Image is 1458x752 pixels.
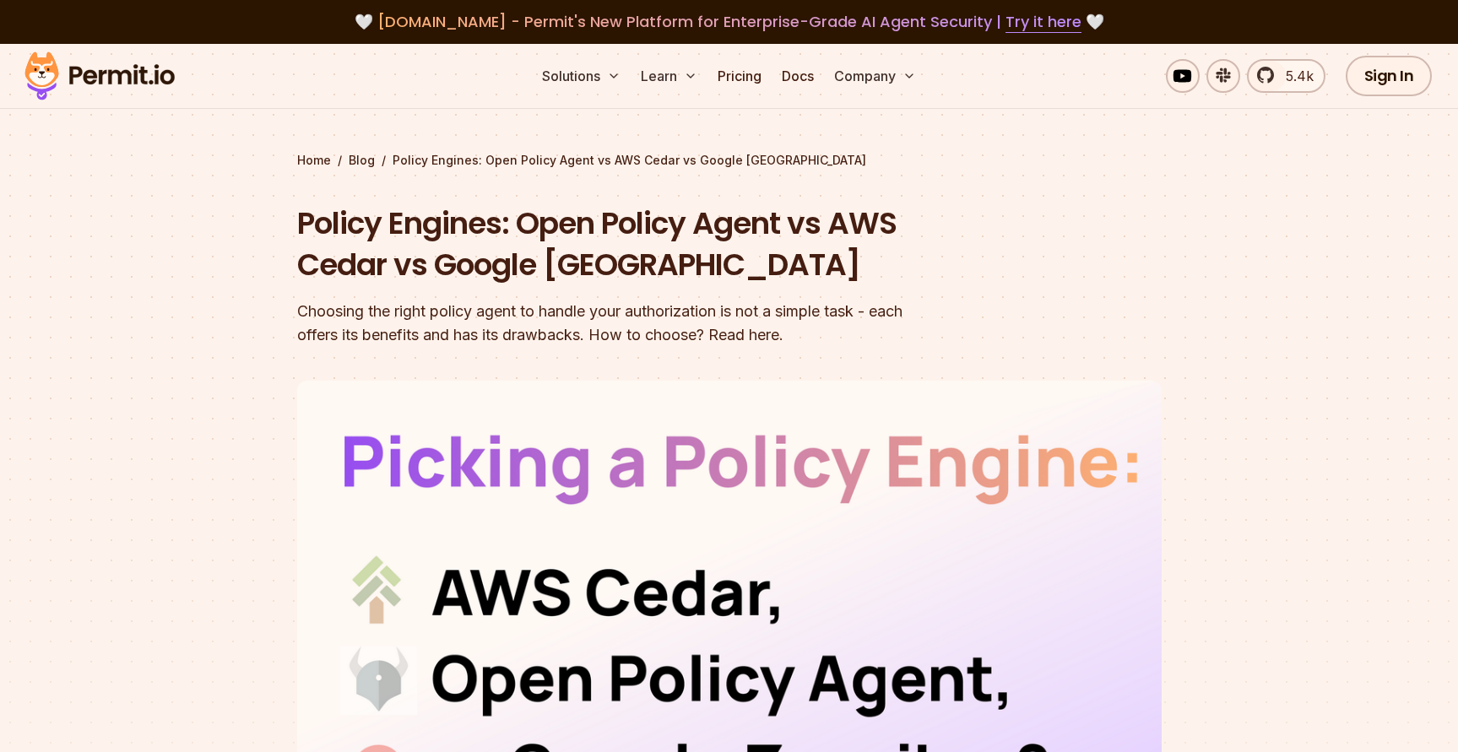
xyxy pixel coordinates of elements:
[711,59,768,93] a: Pricing
[1276,66,1314,86] span: 5.4k
[1247,59,1325,93] a: 5.4k
[297,152,1162,169] div: / /
[827,59,923,93] button: Company
[1005,11,1081,33] a: Try it here
[349,152,375,169] a: Blog
[535,59,627,93] button: Solutions
[297,300,946,347] div: Choosing the right policy agent to handle your authorization is not a simple task - each offers i...
[297,203,946,286] h1: Policy Engines: Open Policy Agent vs AWS Cedar vs Google [GEOGRAPHIC_DATA]
[297,152,331,169] a: Home
[1346,56,1433,96] a: Sign In
[775,59,821,93] a: Docs
[377,11,1081,32] span: [DOMAIN_NAME] - Permit's New Platform for Enterprise-Grade AI Agent Security |
[634,59,704,93] button: Learn
[41,10,1417,34] div: 🤍 🤍
[17,47,182,105] img: Permit logo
